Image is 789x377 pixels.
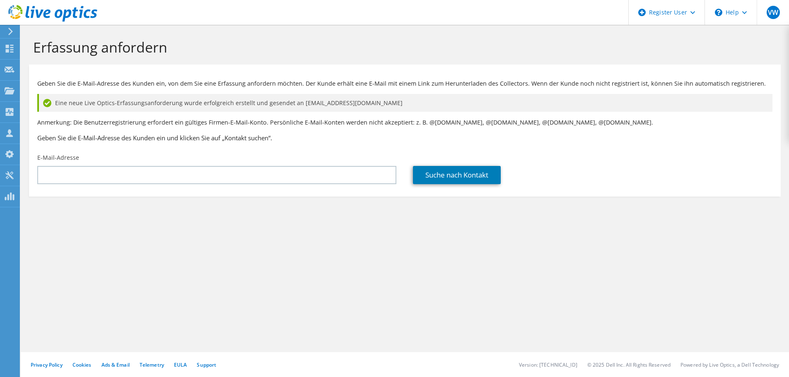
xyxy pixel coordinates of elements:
li: Powered by Live Optics, a Dell Technology [680,361,779,368]
a: Ads & Email [101,361,130,368]
label: E-Mail-Adresse [37,154,79,162]
p: Anmerkung: Die Benutzerregistrierung erfordert ein gültiges Firmen-E-Mail-Konto. Persönliche E-Ma... [37,118,772,127]
span: Eine neue Live Optics-Erfassungsanforderung wurde erfolgreich erstellt und gesendet an [EMAIL_ADD... [55,98,403,108]
a: Privacy Policy [31,361,63,368]
a: Cookies [72,361,92,368]
span: VW [767,6,780,19]
a: Telemetry [140,361,164,368]
a: Support [197,361,216,368]
h1: Erfassung anfordern [33,38,772,56]
svg: \n [715,9,722,16]
a: EULA [174,361,187,368]
li: Version: [TECHNICAL_ID] [519,361,577,368]
li: © 2025 Dell Inc. All Rights Reserved [587,361,671,368]
a: Suche nach Kontakt [413,166,501,184]
h3: Geben Sie die E-Mail-Adresse des Kunden ein und klicken Sie auf „Kontakt suchen“. [37,133,772,142]
p: Geben Sie die E-Mail-Adresse des Kunden ein, von dem Sie eine Erfassung anfordern möchten. Der Ku... [37,79,772,88]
